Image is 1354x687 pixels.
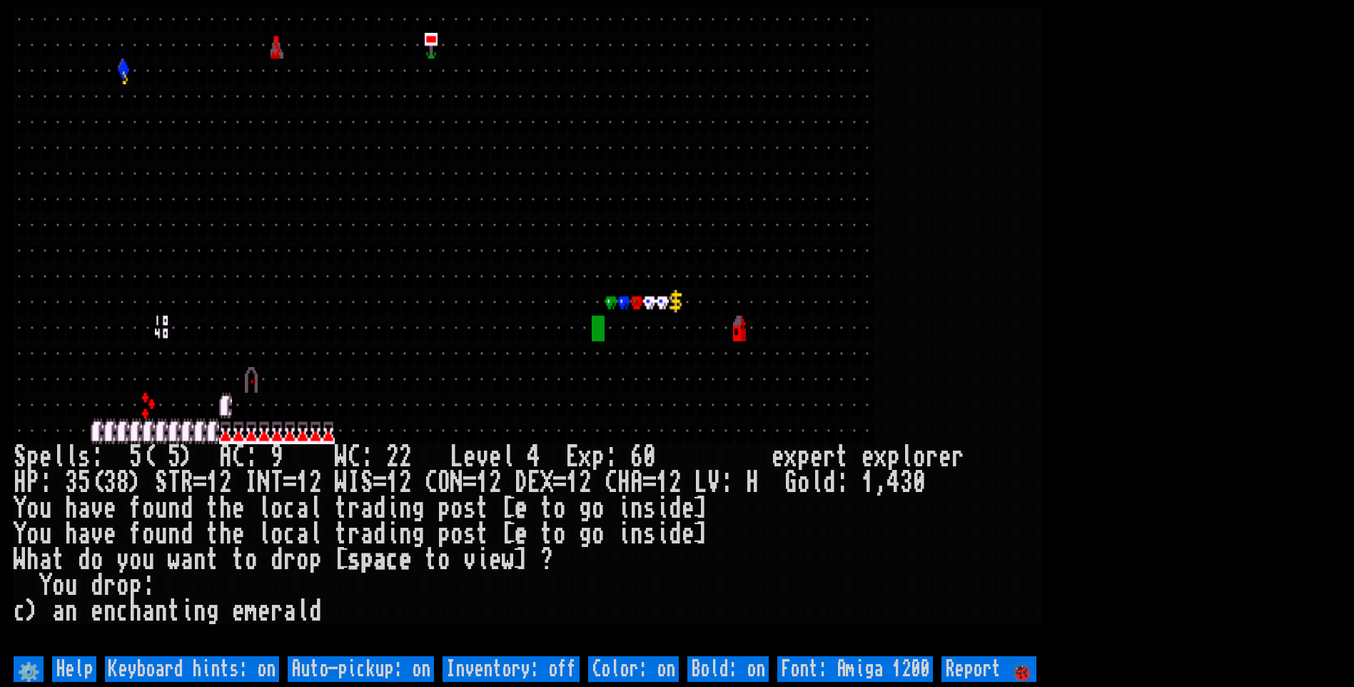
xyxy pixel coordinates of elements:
div: a [296,496,309,521]
div: e [810,444,823,470]
div: d [669,496,682,521]
div: w [502,547,515,573]
div: a [78,496,91,521]
div: a [181,547,193,573]
div: o [450,496,463,521]
div: a [296,521,309,547]
div: = [553,470,566,496]
div: r [348,521,360,547]
div: n [399,521,412,547]
div: o [129,547,142,573]
div: [ [335,547,348,573]
div: p [26,444,39,470]
div: : [245,444,258,470]
div: w [168,547,181,573]
div: o [592,521,605,547]
div: a [39,547,52,573]
div: 1 [566,470,579,496]
div: 4 [527,444,540,470]
div: C [348,444,360,470]
div: l [309,521,322,547]
div: l [258,521,271,547]
div: h [129,598,142,624]
div: p [887,444,900,470]
div: r [348,496,360,521]
div: 3 [900,470,913,496]
div: v [91,521,103,547]
div: t [836,444,849,470]
div: r [823,444,836,470]
div: f [129,496,142,521]
div: c [283,521,296,547]
div: e [258,598,271,624]
div: : [605,444,617,470]
div: e [489,547,502,573]
div: s [348,547,360,573]
div: e [682,496,694,521]
div: v [463,547,476,573]
div: t [52,547,65,573]
div: f [129,521,142,547]
div: ) [181,444,193,470]
div: v [91,496,103,521]
div: d [78,547,91,573]
div: l [296,598,309,624]
div: o [271,521,283,547]
div: x [874,444,887,470]
div: h [65,521,78,547]
div: n [103,598,116,624]
div: 1 [862,470,874,496]
div: e [103,496,116,521]
div: 2 [399,444,412,470]
div: S [155,470,168,496]
div: e [515,521,527,547]
div: 3 [103,470,116,496]
div: a [373,547,386,573]
div: A [630,470,643,496]
div: Y [14,521,26,547]
div: e [91,598,103,624]
div: T [271,470,283,496]
div: d [373,496,386,521]
div: W [335,470,348,496]
div: p [129,573,142,598]
div: Y [14,496,26,521]
div: l [309,496,322,521]
div: i [656,521,669,547]
div: l [810,470,823,496]
div: e [103,521,116,547]
div: n [65,598,78,624]
div: e [399,547,412,573]
div: o [52,573,65,598]
div: c [283,496,296,521]
div: = [463,470,476,496]
div: h [219,521,232,547]
div: c [14,598,26,624]
div: : [836,470,849,496]
div: a [142,598,155,624]
div: 1 [386,470,399,496]
input: Keyboard hints: on [105,656,279,682]
div: p [438,521,450,547]
div: o [553,496,566,521]
div: n [630,521,643,547]
div: 9 [271,444,283,470]
div: t [232,547,245,573]
div: e [232,521,245,547]
div: Y [39,573,52,598]
div: t [206,496,219,521]
div: ( [91,470,103,496]
div: p [797,444,810,470]
div: [ [502,496,515,521]
div: d [309,598,322,624]
div: r [926,444,939,470]
div: g [206,598,219,624]
div: o [450,521,463,547]
div: r [271,598,283,624]
div: 5 [129,444,142,470]
div: 5 [78,470,91,496]
div: h [219,496,232,521]
div: ] [515,547,527,573]
div: n [168,496,181,521]
div: 2 [219,470,232,496]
